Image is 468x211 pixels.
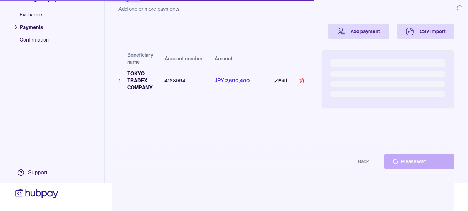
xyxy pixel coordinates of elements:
a: Add payment [328,24,389,39]
th: Beneficiary name [122,50,159,67]
td: JPY 2,590,400 [209,67,260,94]
th: Account number [159,50,209,67]
a: Support [14,165,60,180]
div: Support [28,169,47,176]
a: Edit [265,73,296,88]
td: 1 . [118,67,122,94]
span: Confirmation [20,36,49,49]
a: CSV Import [397,24,454,39]
td: TOKYO TRADEX COMPANY [122,67,159,94]
span: Exchange [20,11,49,24]
p: Add one or more payments [118,6,454,13]
td: 4168994 [159,67,209,94]
th: Amount [209,50,260,67]
span: Payments [20,24,49,36]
